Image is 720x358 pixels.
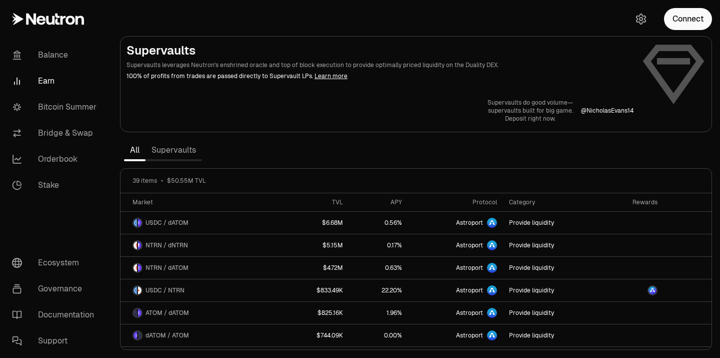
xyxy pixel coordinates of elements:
[4,172,108,198] a: Stake
[120,257,281,279] a: NTRN LogodATOM LogoNTRN / dATOM
[4,120,108,146] a: Bridge & Swap
[138,331,141,339] img: ATOM Logo
[456,309,483,317] span: Astroport
[487,115,573,123] p: Deposit right now.
[133,309,137,317] img: ATOM Logo
[120,324,281,346] a: dATOM LogoATOM LogodATOM / ATOM
[456,219,483,227] span: Astroport
[281,234,349,256] a: $5.15M
[408,279,503,301] a: Astroport
[349,234,408,256] a: 0.17%
[581,107,633,115] p: @ NicholasEvans14
[133,331,137,339] img: dATOM Logo
[408,257,503,279] a: Astroport
[132,177,157,185] span: 39 items
[648,286,656,294] img: ASTRO Logo
[145,286,184,294] span: USDC / NTRN
[138,309,141,317] img: dATOM Logo
[581,107,633,115] a: @NicholasEvans14
[145,264,188,272] span: NTRN / dATOM
[281,302,349,324] a: $825.16K
[456,286,483,294] span: Astroport
[145,140,202,160] a: Supervaults
[503,234,600,256] a: Provide liquidity
[456,331,483,339] span: Astroport
[138,219,141,227] img: dATOM Logo
[124,140,145,160] a: All
[487,107,573,115] p: supervaults built for big game.
[145,331,189,339] span: dATOM / ATOM
[4,302,108,328] a: Documentation
[138,241,141,249] img: dNTRN Logo
[120,279,281,301] a: USDC LogoNTRN LogoUSDC / NTRN
[349,279,408,301] a: 22.20%
[456,264,483,272] span: Astroport
[126,61,633,70] p: Supervaults leverages Neutron's enshrined oracle and top of block execution to provide optimally ...
[503,212,600,234] a: Provide liquidity
[487,99,573,107] p: Supervaults do good volume—
[349,302,408,324] a: 1.96%
[503,257,600,279] a: Provide liquidity
[408,302,503,324] a: Astroport
[4,94,108,120] a: Bitcoin Summer
[281,212,349,234] a: $6.68M
[126,43,633,59] h2: Supervaults
[414,198,497,206] div: Protocol
[349,212,408,234] a: 0.56%
[138,286,141,294] img: NTRN Logo
[132,198,275,206] div: Market
[281,279,349,301] a: $833.49K
[133,264,137,272] img: NTRN Logo
[349,324,408,346] a: 0.00%
[503,324,600,346] a: Provide liquidity
[314,72,347,80] a: Learn more
[167,177,206,185] span: $50.55M TVL
[503,302,600,324] a: Provide liquidity
[145,219,188,227] span: USDC / dATOM
[4,276,108,302] a: Governance
[281,257,349,279] a: $4.72M
[503,279,600,301] a: Provide liquidity
[133,219,137,227] img: USDC Logo
[664,8,712,30] button: Connect
[120,302,281,324] a: ATOM LogodATOM LogoATOM / dATOM
[606,198,658,206] div: Rewards
[145,241,188,249] span: NTRN / dNTRN
[120,212,281,234] a: USDC LogodATOM LogoUSDC / dATOM
[600,279,664,301] a: ASTRO Logo
[138,264,141,272] img: dATOM Logo
[145,309,189,317] span: ATOM / dATOM
[281,324,349,346] a: $744.09K
[4,42,108,68] a: Balance
[408,234,503,256] a: Astroport
[133,286,137,294] img: USDC Logo
[126,72,633,81] p: 100% of profits from trades are passed directly to Supervault LPs.
[4,328,108,354] a: Support
[4,250,108,276] a: Ecosystem
[355,198,402,206] div: APY
[120,234,281,256] a: NTRN LogodNTRN LogoNTRN / dNTRN
[509,198,594,206] div: Category
[487,99,573,123] a: Supervaults do good volume—supervaults built for big game.Deposit right now.
[349,257,408,279] a: 0.63%
[408,212,503,234] a: Astroport
[287,198,343,206] div: TVL
[4,146,108,172] a: Orderbook
[456,241,483,249] span: Astroport
[4,68,108,94] a: Earn
[408,324,503,346] a: Astroport
[133,241,137,249] img: NTRN Logo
